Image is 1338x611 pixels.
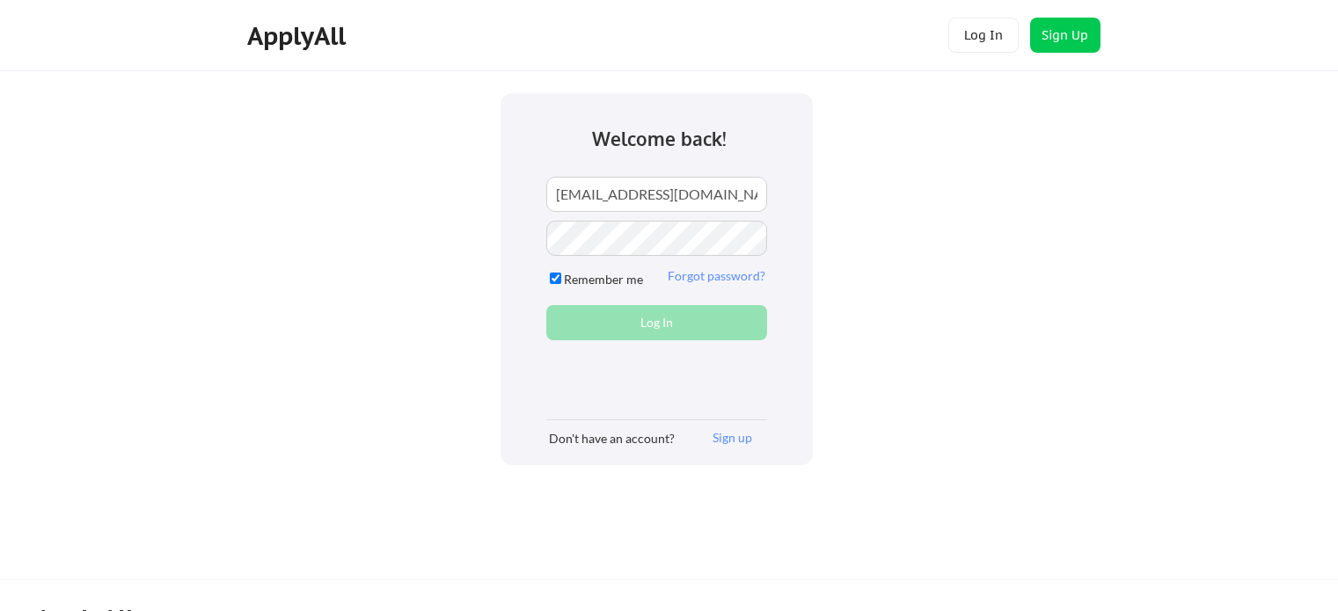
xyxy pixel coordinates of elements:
button: Log In [948,18,1019,53]
button: Log In [546,305,767,340]
label: Remember me [564,272,643,287]
button: Sign Up [1030,18,1100,53]
div: ApplyAll [247,21,351,51]
div: Welcome back! [558,125,760,153]
div: Don't have an account? [549,430,689,447]
button: Forgot password? [665,268,768,285]
button: Sign up [699,430,765,447]
input: Email [546,177,767,212]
